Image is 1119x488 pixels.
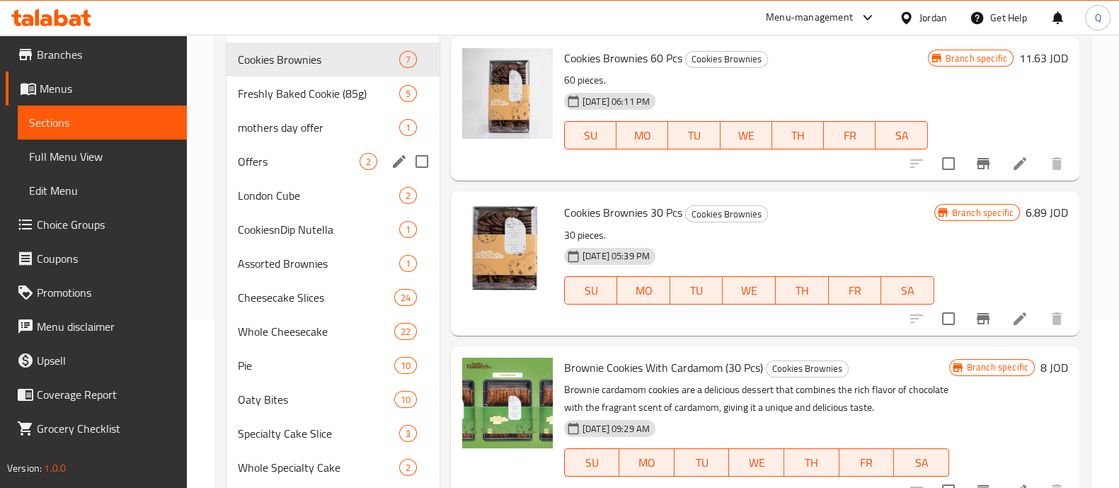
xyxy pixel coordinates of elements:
button: Branch-specific-item [966,147,1000,181]
div: London Cube2 [226,178,440,212]
span: 2 [360,155,377,169]
span: Coupons [37,250,176,267]
button: delete [1040,302,1074,336]
span: FR [834,280,876,301]
span: Pie [238,357,394,374]
span: 10 [395,393,416,407]
span: Branch specific [961,361,1034,374]
span: Version: [7,459,42,477]
span: Cookies Brownies [686,206,767,222]
span: Freshly Baked Cookie (85g) [238,85,399,102]
div: Cheesecake Slices24 [226,280,440,314]
button: TU [675,448,730,477]
a: Choice Groups [6,208,187,242]
span: Branches [37,46,176,63]
span: 5 [400,87,416,101]
span: Coverage Report [37,386,176,403]
div: Oaty Bites [238,391,394,408]
h6: 6.89 JOD [1026,203,1068,222]
div: items [394,357,417,374]
span: WE [735,453,779,473]
a: Coverage Report [6,378,187,412]
span: Cookies Brownies [686,51,767,67]
span: Full Menu View [29,148,176,165]
div: items [360,153,377,170]
button: FR [824,121,876,149]
span: Menu disclaimer [37,318,176,335]
button: SA [894,448,949,477]
span: Grocery Checklist [37,420,176,437]
span: FR [845,453,889,473]
span: Promotions [37,284,176,301]
a: Edit menu item [1011,310,1028,327]
span: MO [625,453,669,473]
button: TH [776,276,829,305]
h6: 11.63 JOD [1019,48,1068,68]
span: 3 [400,427,416,441]
div: Jordan [919,10,947,25]
span: SA [887,280,929,301]
span: Cheesecake Slices [238,289,394,306]
button: TU [668,121,720,149]
div: Cookies Brownies [238,51,399,68]
span: Branch specific [940,52,1013,65]
p: Brownie cardamom cookies are a delicious dessert that combines the rich flavor of chocolate with ... [564,381,949,416]
span: 1 [400,223,416,237]
span: TU [674,125,714,146]
button: SU [564,276,617,305]
div: items [394,289,417,306]
span: [DATE] 09:29 AM [577,422,655,436]
a: Sections [18,106,187,140]
div: items [399,425,417,442]
span: [DATE] 06:11 PM [577,95,655,108]
div: Cookies Brownies [766,361,849,378]
button: SU [564,448,619,477]
div: CookiesnDip Nutella1 [226,212,440,246]
div: Menu-management [766,9,853,26]
a: Full Menu View [18,140,187,174]
div: items [394,323,417,340]
span: 22 [395,325,416,339]
button: SA [881,276,934,305]
button: SA [876,121,927,149]
span: Select to update [934,304,963,334]
img: Brownie Cookies With Cardamom (30 Pcs) [462,358,553,448]
div: Specialty Cake Slice3 [226,416,440,450]
div: Whole Cheesecake [238,323,394,340]
a: Menus [6,72,187,106]
span: London Cube [238,187,399,204]
p: 30 pieces. [564,227,934,244]
span: 1 [400,121,416,135]
span: MO [623,280,665,301]
div: Whole Cheesecake22 [226,314,440,348]
span: SU [570,453,614,473]
span: Assorted Brownies [238,255,399,272]
span: FR [830,125,870,146]
div: mothers day offer [238,119,399,136]
a: Edit Menu [18,174,187,208]
span: CookiesnDip Nutella [238,221,399,238]
button: WE [729,448,784,477]
span: SA [900,453,943,473]
a: Menu disclaimer [6,310,187,344]
div: items [399,119,417,136]
div: Whole Specialty Cake2 [226,450,440,484]
a: Coupons [6,242,187,276]
span: SA [881,125,922,146]
div: items [394,391,417,408]
a: Edit menu item [1011,155,1028,172]
button: edit [389,151,410,172]
span: TH [790,453,834,473]
span: Whole Specialty Cake [238,459,399,476]
a: Upsell [6,344,187,378]
span: TU [680,453,724,473]
button: MO [616,121,668,149]
div: Freshly Baked Cookie (85g)5 [226,76,440,110]
span: TH [778,125,818,146]
button: MO [619,448,675,477]
span: TH [781,280,823,301]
